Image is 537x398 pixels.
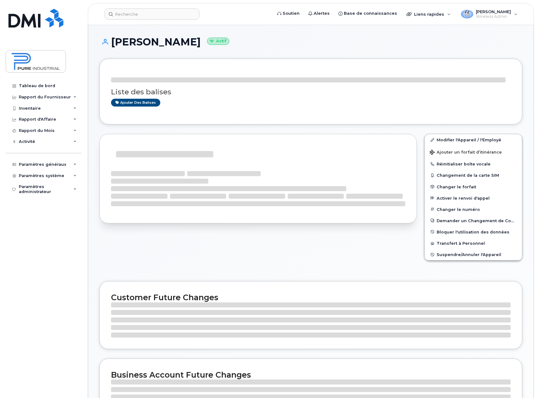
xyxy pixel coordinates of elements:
button: Changer le numéro [425,204,522,215]
span: Changer le forfait [437,184,476,189]
button: Suspendre/Annuler l'Appareil [425,249,522,260]
h3: Liste des balises [111,88,511,96]
a: Modifier l'Appareil / l'Employé [425,134,522,145]
button: Changer le forfait [425,181,522,192]
button: Bloquer l'utilisation des données [425,226,522,238]
button: Réinitialiser boîte vocale [425,158,522,170]
a: Ajouter des balises [111,99,160,107]
small: Actif [207,38,229,45]
button: Transfert à Personnel [425,238,522,249]
button: Changement de la carte SIM [425,170,522,181]
h2: Customer Future Changes [111,293,511,302]
span: Activer le renvoi d'appel [437,196,490,200]
button: Demander un Changement de Compte [425,215,522,226]
button: Ajouter un forfait d’itinérance [425,145,522,158]
h1: [PERSON_NAME] [99,36,522,47]
button: Activer le renvoi d'appel [425,192,522,204]
span: Ajouter un forfait d’itinérance [430,150,502,156]
span: Suspendre/Annuler l'Appareil [437,252,501,257]
h2: Business Account Future Changes [111,370,511,380]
